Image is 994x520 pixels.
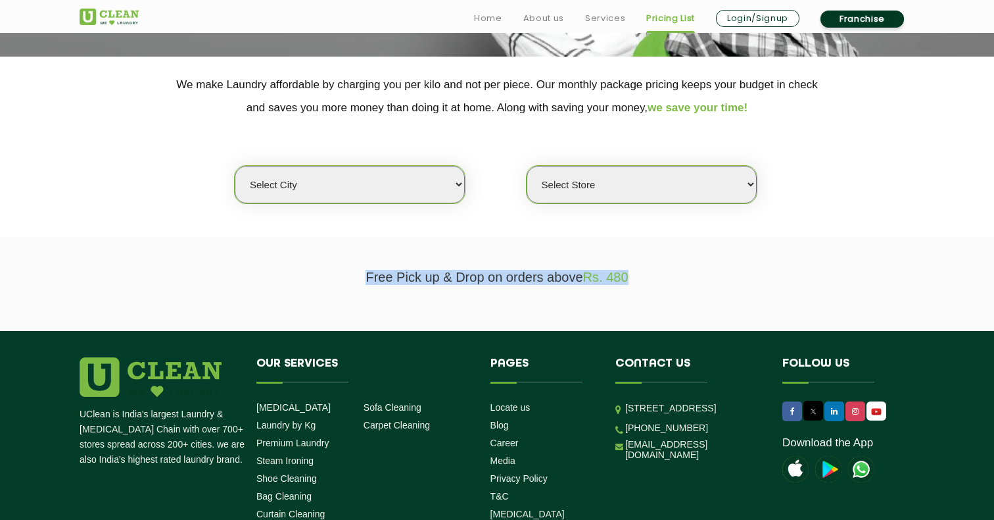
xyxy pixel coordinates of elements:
[490,473,548,484] a: Privacy Policy
[490,509,565,519] a: [MEDICAL_DATA]
[256,509,325,519] a: Curtain Cleaning
[815,456,841,482] img: playstoreicon.png
[256,357,471,382] h4: Our Services
[256,438,329,448] a: Premium Laundry
[256,420,316,430] a: Laundry by Kg
[490,438,519,448] a: Career
[490,455,515,466] a: Media
[256,473,317,484] a: Shoe Cleaning
[80,270,914,285] p: Free Pick up & Drop on orders above
[848,456,874,482] img: UClean Laundry and Dry Cleaning
[256,402,331,413] a: [MEDICAL_DATA]
[80,407,247,467] p: UClean is India's largest Laundry & [MEDICAL_DATA] Chain with over 700+ stores spread across 200+...
[625,423,708,433] a: [PHONE_NUMBER]
[782,436,873,450] a: Download the App
[648,101,747,114] span: we save your time!
[256,455,314,466] a: Steam Ironing
[782,456,809,482] img: apple-icon.png
[490,491,509,502] a: T&C
[625,401,763,416] p: [STREET_ADDRESS]
[80,9,139,25] img: UClean Laundry and Dry Cleaning
[646,11,695,26] a: Pricing List
[364,402,421,413] a: Sofa Cleaning
[625,439,763,460] a: [EMAIL_ADDRESS][DOMAIN_NAME]
[585,11,625,26] a: Services
[615,357,763,382] h4: Contact us
[80,73,914,119] p: We make Laundry affordable by charging you per kilo and not per piece. Our monthly package pricin...
[364,420,430,430] a: Carpet Cleaning
[782,357,898,382] h4: Follow us
[256,491,312,502] a: Bag Cleaning
[474,11,502,26] a: Home
[716,10,799,27] a: Login/Signup
[583,270,628,284] span: Rs. 480
[523,11,564,26] a: About us
[490,357,596,382] h4: Pages
[820,11,904,28] a: Franchise
[490,402,531,413] a: Locate us
[80,357,222,397] img: logo.png
[868,405,885,419] img: UClean Laundry and Dry Cleaning
[490,420,509,430] a: Blog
